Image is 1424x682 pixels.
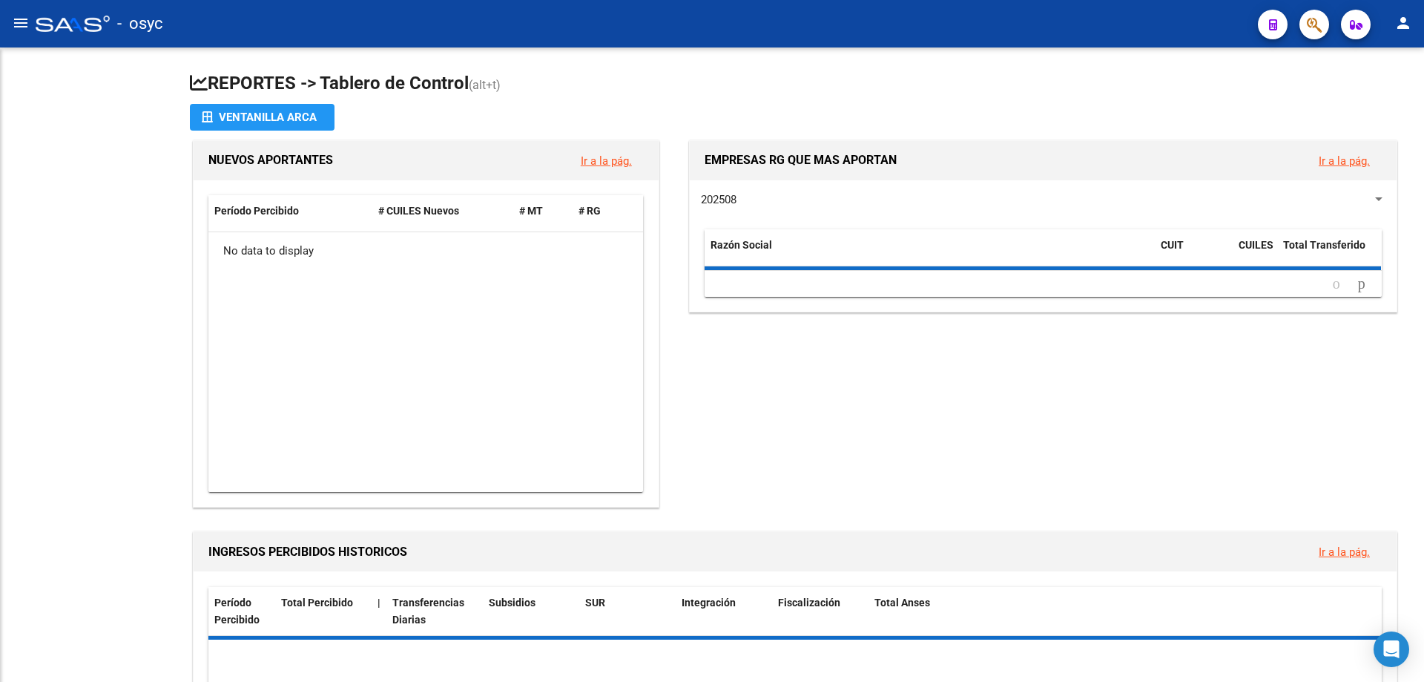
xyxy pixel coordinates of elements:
datatable-header-cell: Transferencias Diarias [386,587,483,636]
span: # RG [578,205,601,217]
div: Open Intercom Messenger [1374,632,1409,667]
span: | [378,597,380,609]
a: go to next page [1351,276,1372,292]
span: CUILES [1239,239,1273,251]
span: Subsidios [489,597,535,609]
mat-icon: menu [12,14,30,32]
span: # CUILES Nuevos [378,205,459,217]
span: CUIT [1161,239,1184,251]
span: Fiscalización [778,597,840,609]
datatable-header-cell: # RG [573,195,632,227]
datatable-header-cell: Subsidios [483,587,579,636]
span: INGRESOS PERCIBIDOS HISTORICOS [208,545,407,559]
button: Ir a la pág. [1307,538,1382,565]
a: go to previous page [1326,276,1347,292]
span: Período Percibido [214,597,260,626]
div: Ventanilla ARCA [202,104,323,131]
span: Razón Social [711,239,772,251]
span: Total Anses [874,597,930,609]
span: EMPRESAS RG QUE MAS APORTAN [705,153,897,167]
datatable-header-cell: Período Percibido [208,195,372,227]
button: Ir a la pág. [1307,147,1382,174]
button: Ir a la pág. [569,147,644,174]
datatable-header-cell: # MT [513,195,573,227]
datatable-header-cell: Razón Social [705,229,1155,278]
datatable-header-cell: | [372,587,386,636]
datatable-header-cell: Integración [676,587,772,636]
span: # MT [519,205,543,217]
a: Ir a la pág. [581,154,632,168]
span: (alt+t) [469,78,501,92]
span: Total Percibido [281,597,353,609]
datatable-header-cell: Total Transferido [1277,229,1381,278]
button: Ventanilla ARCA [190,104,334,131]
span: Transferencias Diarias [392,597,464,626]
span: 202508 [701,193,736,206]
h1: REPORTES -> Tablero de Control [190,71,1400,97]
span: Total Transferido [1283,239,1365,251]
datatable-header-cell: SUR [579,587,676,636]
datatable-header-cell: Total Percibido [275,587,372,636]
datatable-header-cell: CUILES [1233,229,1277,278]
datatable-header-cell: Fiscalización [772,587,868,636]
span: SUR [585,597,605,609]
datatable-header-cell: Total Anses [868,587,1370,636]
a: Ir a la pág. [1319,545,1370,559]
span: Período Percibido [214,205,299,217]
span: - osyc [117,7,163,40]
span: NUEVOS APORTANTES [208,153,333,167]
datatable-header-cell: CUIT [1155,229,1233,278]
span: Integración [682,597,736,609]
datatable-header-cell: Período Percibido [208,587,275,636]
a: Ir a la pág. [1319,154,1370,168]
datatable-header-cell: # CUILES Nuevos [372,195,514,227]
div: No data to display [208,232,643,269]
mat-icon: person [1394,14,1412,32]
